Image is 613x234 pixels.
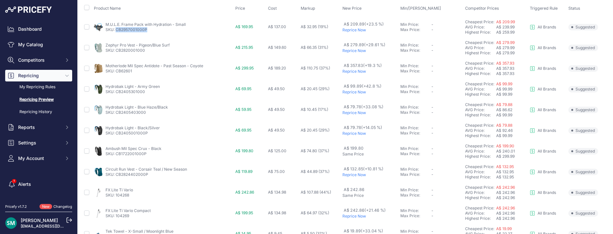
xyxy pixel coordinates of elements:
a: All Brands [530,66,556,71]
div: Min Price: [400,105,431,110]
span: Markup [301,6,315,11]
span: - [431,69,433,73]
span: Suggested [568,45,598,51]
span: Suggested [568,189,598,196]
a: SKU: CB2405001000P [106,131,148,135]
div: Pricefy v1.7.2 [5,204,27,209]
a: Repricing History [5,106,72,118]
span: A$ 32.95 (19%) [301,24,328,29]
span: A$ 242.96 [496,216,515,221]
a: Highest Price: [465,71,491,76]
a: Highest Price: [465,92,491,97]
a: All Brands [530,87,556,92]
a: Dashboard [5,23,72,35]
span: - [431,84,433,89]
span: Suggested [568,169,598,175]
p: Same Price [342,193,398,198]
a: Highest Price: [465,216,491,221]
a: Highest Price: [465,50,491,55]
span: A$ 20.45 (29%) [301,128,329,133]
div: Max Price: [400,131,431,136]
span: - [431,89,433,94]
span: A$ 99.99 [496,133,512,138]
a: All Brands [530,45,556,50]
span: (+33.08 %) [361,104,384,109]
span: (+14.05 %) [361,125,382,130]
button: Settings [5,137,72,149]
span: A$ 10.45 (17%) [301,107,328,112]
span: A$ 199.80 [344,146,363,151]
a: A$ 19.99 [496,226,512,231]
a: Cheapest Price: [465,226,494,231]
div: Min Price: [400,22,431,27]
span: Suggested [568,148,598,154]
span: Settings [18,140,61,146]
div: Min Price: [400,208,431,213]
a: Changelog [53,204,72,209]
span: Min/[PERSON_NAME] [400,6,441,11]
div: A$ 242.96 [496,211,527,216]
span: Price [235,6,245,11]
span: Competitors [18,57,61,63]
span: A$ 199.95 [235,210,253,215]
a: All Brands [530,128,556,133]
a: A$ 199.90 [496,144,514,148]
a: Cheapest Price: [465,102,494,107]
a: A$ 79.88 [496,123,512,128]
span: A$ 49.50 [268,128,285,133]
a: Highest Price: [465,30,491,35]
a: Cheapest Price: [465,81,494,86]
div: AVG Price: [465,149,496,154]
span: (+19.3 %) [363,63,382,68]
div: AVG Price: [465,169,496,175]
a: Zephyr Pro Vest - Pigeon/Blue Surf [106,43,170,48]
span: A$ 215.95 [235,45,253,50]
span: A$ 242.96 [496,185,515,190]
div: AVG Price: [465,107,496,112]
span: A$ 66.35 (31%) [301,45,328,50]
span: A$ 44.89 (37%) [301,169,329,174]
a: Circuit Run Vest - Corsair Teal / New Season [106,167,187,172]
a: Cheapest Price: [465,123,494,128]
span: - [431,43,433,48]
span: A$ 59.95 [235,107,251,112]
div: Min Price: [400,125,431,131]
span: A$ 132.85 [344,166,384,171]
div: Min Price: [400,84,431,89]
a: Hydrobak Light - Black/Silver [106,125,160,130]
span: (+29.61 %) [364,42,385,47]
span: A$ 242.86 [344,208,386,213]
span: A$ 242.96 [496,195,515,200]
div: AVG Price: [465,66,496,71]
span: New Price [342,6,362,11]
a: Cheapest Price: [465,164,494,169]
span: - [431,172,433,177]
div: A$ 240.01 [496,149,527,154]
div: AVG Price: [465,211,496,216]
a: [EMAIL_ADDRESS][DOMAIN_NAME] [21,224,88,229]
a: Hydrobak Light - Blue Haze/Black [106,105,168,110]
a: [PERSON_NAME] [21,218,58,223]
button: My Account [5,153,72,164]
p: Reprice Now [342,69,398,74]
span: - [431,110,433,115]
span: A$ 132.95 [496,175,514,179]
span: A$ 99.99 [496,112,512,117]
span: A$ 242.96 [496,206,515,210]
p: Reprice Now [342,131,398,136]
div: Min Price: [400,229,431,234]
span: A$ 259.99 [496,30,515,35]
a: My Catalog [5,39,72,50]
div: A$ 357.93 [496,66,527,71]
span: A$ 279.99 [496,40,515,45]
span: Suggested [568,24,598,30]
span: A$ 99.99 [496,81,512,86]
a: FX Lite Ti Vario [106,187,133,192]
a: Cheapest Price: [465,206,494,210]
span: A$ 169.95 [235,24,253,29]
a: Highest Price: [465,195,491,200]
a: SKU: CB2405403000 [106,110,146,115]
span: - [431,105,433,110]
